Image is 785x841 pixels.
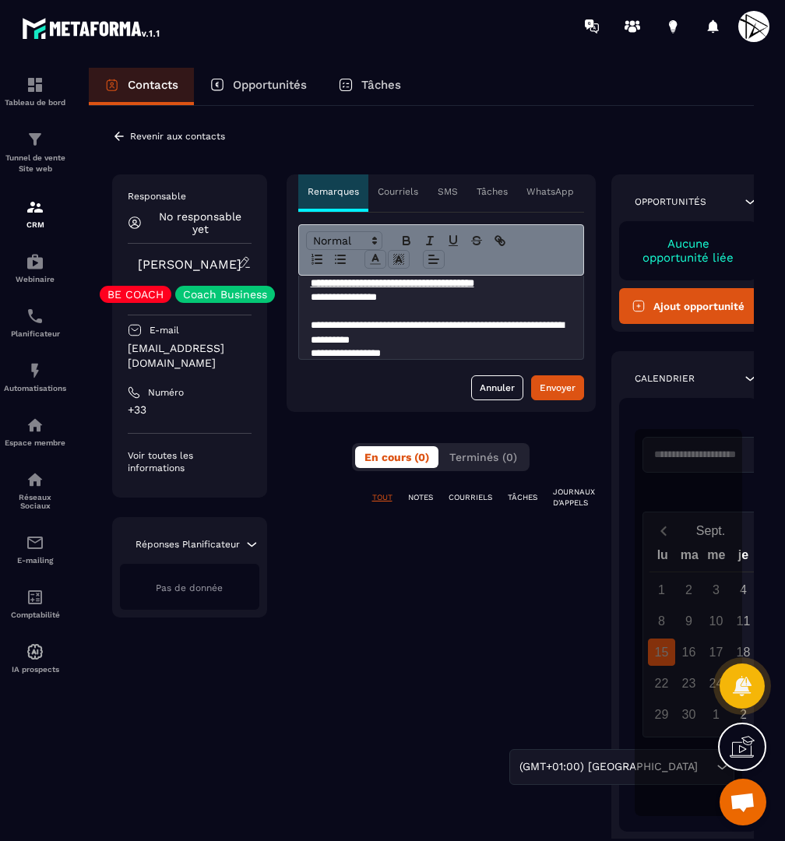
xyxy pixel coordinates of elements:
img: formation [26,198,44,216]
button: Terminés (0) [440,446,526,468]
p: Courriels [378,185,418,198]
p: BE COACH [107,289,164,300]
p: Tâches [361,78,401,92]
p: Responsable [128,190,252,202]
img: email [26,533,44,552]
span: Pas de donnée [156,582,223,593]
img: formation [26,76,44,94]
a: Contacts [89,68,194,105]
p: Tâches [477,185,508,198]
p: Opportunités [233,78,307,92]
p: [EMAIL_ADDRESS][DOMAIN_NAME] [128,341,252,371]
a: Opportunités [194,68,322,105]
a: formationformationTableau de bord [4,64,66,118]
a: automationsautomationsEspace membre [4,404,66,459]
p: WhatsApp [526,185,574,198]
a: social-networksocial-networkRéseaux Sociaux [4,459,66,522]
p: Contacts [128,78,178,92]
div: 4 [730,576,757,603]
button: Ajout opportunité [619,288,759,324]
p: JOURNAUX D'APPELS [553,487,595,508]
p: Réponses Planificateur [136,538,240,551]
span: (GMT+01:00) [GEOGRAPHIC_DATA] [516,758,701,776]
p: Numéro [148,386,184,399]
button: En cours (0) [355,446,438,468]
div: 11 [730,607,757,635]
p: TOUT [372,492,392,503]
img: automations [26,642,44,661]
a: emailemailE-mailing [4,522,66,576]
div: Ouvrir le chat [720,779,766,825]
p: No responsable yet [150,210,252,235]
p: E-mailing [4,556,66,565]
p: NOTES [408,492,433,503]
p: Comptabilité [4,611,66,619]
p: Coach Business [183,289,267,300]
a: accountantaccountantComptabilité [4,576,66,631]
a: automationsautomationsWebinaire [4,241,66,295]
p: Tableau de bord [4,98,66,107]
p: IA prospects [4,665,66,674]
p: CRM [4,220,66,229]
a: formationformationTunnel de vente Site web [4,118,66,186]
img: logo [22,14,162,42]
p: Aucune opportunité liée [635,237,743,265]
p: E-mail [150,324,179,336]
button: Annuler [471,375,523,400]
p: COURRIELS [449,492,492,503]
a: formationformationCRM [4,186,66,241]
p: Calendrier [635,372,695,385]
div: Search for option [509,749,734,785]
button: Envoyer [531,375,584,400]
p: Remarques [308,185,359,198]
div: Envoyer [540,380,576,396]
span: En cours (0) [364,451,429,463]
p: Tunnel de vente Site web [4,153,66,174]
p: Réseaux Sociaux [4,493,66,510]
img: automations [26,361,44,380]
p: Revenir aux contacts [130,131,225,142]
a: schedulerschedulerPlanificateur [4,295,66,350]
p: Espace membre [4,438,66,447]
p: Webinaire [4,275,66,283]
img: formation [26,130,44,149]
p: TÂCHES [508,492,537,503]
div: je [730,544,757,572]
img: scheduler [26,307,44,325]
a: [PERSON_NAME] [138,257,241,272]
p: Automatisations [4,384,66,392]
img: accountant [26,588,44,607]
img: automations [26,252,44,271]
img: automations [26,416,44,435]
a: Tâches [322,68,417,105]
div: 18 [730,639,757,666]
span: Terminés (0) [449,451,517,463]
p: +33 [128,403,252,417]
p: Planificateur [4,329,66,338]
p: SMS [438,185,458,198]
p: Opportunités [635,195,706,208]
a: automationsautomationsAutomatisations [4,350,66,404]
img: social-network [26,470,44,489]
p: Voir toutes les informations [128,449,252,474]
